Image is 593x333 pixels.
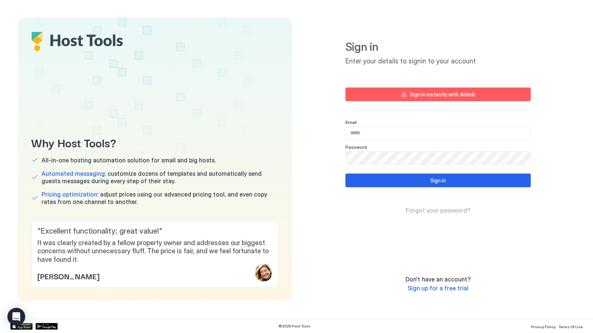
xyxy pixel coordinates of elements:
span: Why Host Tools? [31,134,279,151]
div: Sign in [430,177,446,184]
a: App Store [10,323,33,330]
span: [PERSON_NAME] [37,270,99,281]
a: Terms Of Use [559,322,583,330]
div: Open Intercom Messenger [7,308,25,326]
div: profile [255,264,272,281]
span: Privacy Policy [531,324,556,329]
span: Don't have an account? [405,276,471,283]
a: Privacy Policy [531,322,556,330]
span: Password [345,144,367,150]
span: Email [345,119,357,125]
span: " Excellent functionality; great value! " [37,227,272,236]
span: Pricing optimization: [42,191,99,198]
span: All-in-one hosting automation solution for small and big hosts. [42,156,216,164]
span: Enter your details to signin to your account [345,57,531,66]
button: Sign in instantly with Airbnb [345,88,531,101]
input: Input Field [346,127,530,139]
span: adjust prices using our advanced pricing tool, and even copy rates from one channel to another. [42,191,279,205]
input: Input Field [346,152,530,164]
a: Forgot your password? [406,207,470,214]
span: It was clearly created by a fellow property owner and addresses our biggest concerns without unne... [37,239,272,264]
span: Automated messaging: [42,170,106,177]
span: Terms Of Use [559,324,583,329]
a: Sign up for a free trial [408,284,468,292]
span: customize dozens of templates and automatically send guests messages during every step of their s... [42,170,279,185]
div: Sign in instantly with Airbnb [410,90,475,98]
span: Sign in [345,40,531,54]
a: Google Play Store [36,323,58,330]
button: Sign in [345,174,531,187]
span: © 2025 Host Tools [278,324,311,329]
